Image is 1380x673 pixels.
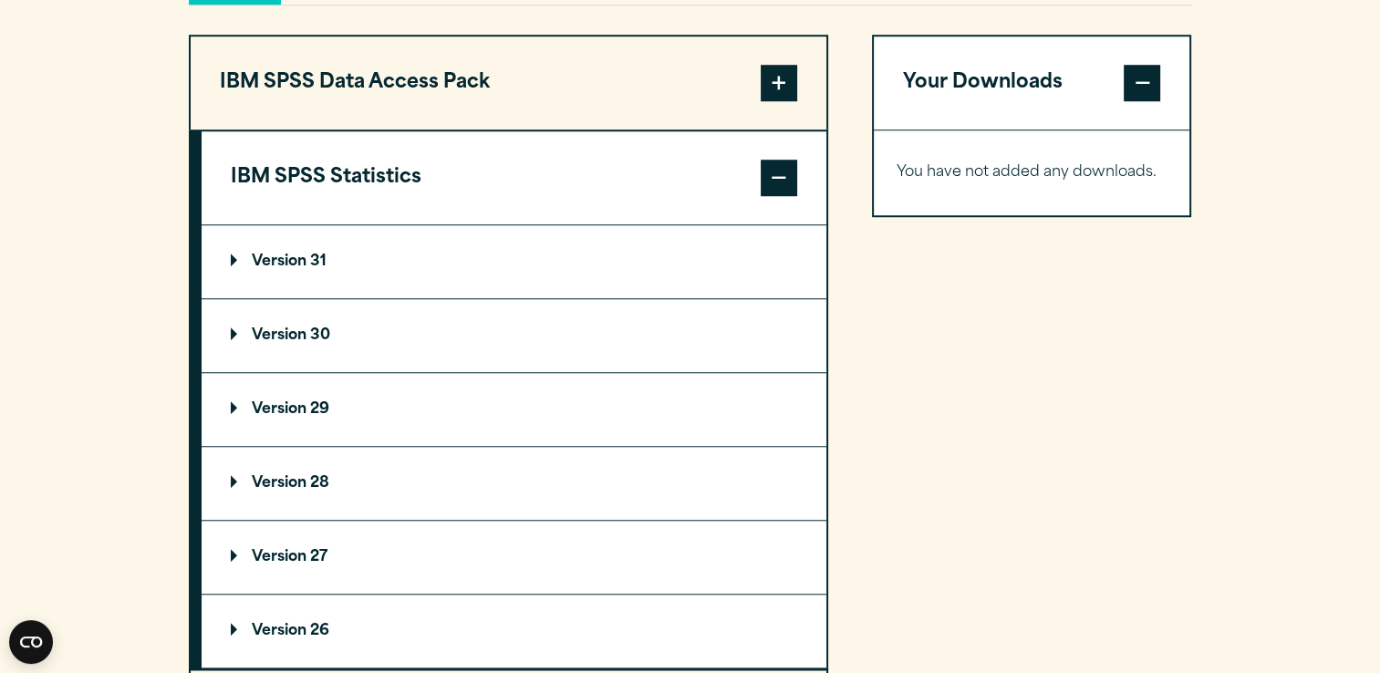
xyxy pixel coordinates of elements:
[202,224,826,668] div: IBM SPSS Statistics
[9,620,53,664] button: Open CMP widget
[231,254,327,269] p: Version 31
[202,447,826,520] summary: Version 28
[231,550,327,564] p: Version 27
[231,402,329,417] p: Version 29
[202,373,826,446] summary: Version 29
[231,624,329,638] p: Version 26
[231,476,329,491] p: Version 28
[202,225,826,298] summary: Version 31
[202,595,826,668] summary: Version 26
[874,36,1190,129] button: Your Downloads
[897,160,1167,186] p: You have not added any downloads.
[202,299,826,372] summary: Version 30
[231,328,330,343] p: Version 30
[191,36,826,129] button: IBM SPSS Data Access Pack
[874,129,1190,215] div: Your Downloads
[202,521,826,594] summary: Version 27
[202,131,826,224] button: IBM SPSS Statistics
